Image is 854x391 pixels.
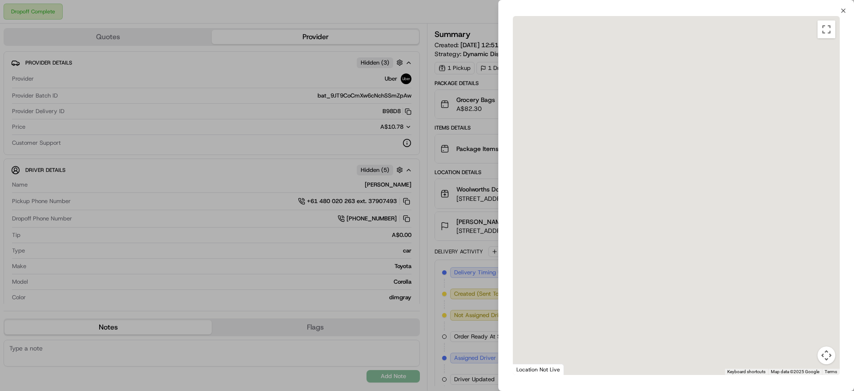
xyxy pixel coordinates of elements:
img: Google [515,363,544,375]
div: Location Not Live [513,364,564,375]
span: Map data ©2025 Google [771,369,819,374]
a: Terms [825,369,837,374]
button: Keyboard shortcuts [727,369,765,375]
button: Map camera controls [818,346,835,364]
a: Open this area in Google Maps (opens a new window) [515,363,544,375]
button: Toggle fullscreen view [818,20,835,38]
